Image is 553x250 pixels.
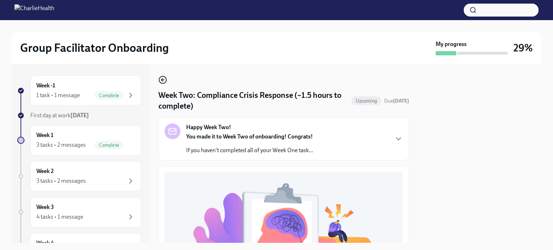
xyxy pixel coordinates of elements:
[36,131,53,139] h6: Week 1
[186,123,231,131] strong: Happy Week Two!
[17,197,141,227] a: Week 34 tasks • 1 message
[393,98,409,104] strong: [DATE]
[36,91,80,99] div: 1 task • 1 message
[71,112,89,119] strong: [DATE]
[95,142,123,148] span: Complete
[36,167,54,175] h6: Week 2
[36,239,54,247] h6: Week 4
[186,146,313,154] p: If you haven't completed all of your Week One task...
[351,98,381,104] span: Upcoming
[17,112,141,119] a: First day at work[DATE]
[17,161,141,191] a: Week 23 tasks • 2 messages
[30,112,89,119] span: First day at work
[95,93,123,98] span: Complete
[513,41,533,54] h3: 29%
[158,90,349,112] h4: Week Two: Compliance Crisis Response (~1.5 hours to complete)
[384,97,409,104] span: September 16th, 2025 08:00
[17,76,141,106] a: Week -11 task • 1 messageComplete
[17,125,141,155] a: Week 13 tasks • 2 messagesComplete
[436,40,467,48] strong: My progress
[36,177,86,185] div: 3 tasks • 2 messages
[14,4,54,16] img: CharlieHealth
[36,203,54,211] h6: Week 3
[20,41,169,55] h2: Group Facilitator Onboarding
[36,141,86,149] div: 3 tasks • 2 messages
[384,98,409,104] span: Due
[36,213,83,221] div: 4 tasks • 1 message
[36,82,55,90] h6: Week -1
[186,133,313,140] strong: You made it to Week Two of onboarding! Congrats!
